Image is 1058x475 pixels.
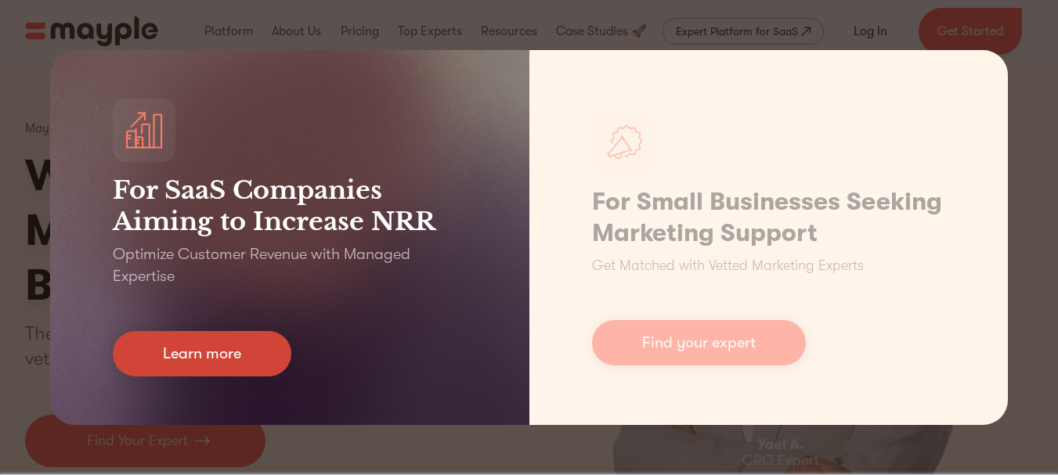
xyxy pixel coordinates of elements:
[113,175,467,237] h3: For SaaS Companies Aiming to Increase NRR
[113,243,467,287] p: Optimize Customer Revenue with Managed Expertise
[592,186,946,249] h1: For Small Businesses Seeking Marketing Support
[113,331,291,376] a: Learn more
[592,320,806,365] a: Find your expert
[592,255,864,276] p: Get Matched with Vetted Marketing Experts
